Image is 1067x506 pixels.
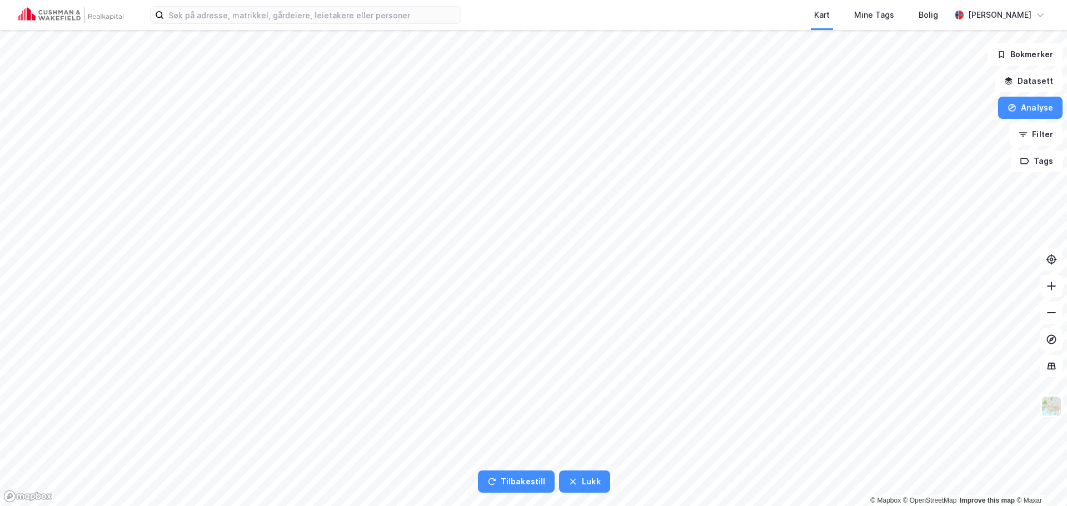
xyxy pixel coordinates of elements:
[903,497,957,504] a: OpenStreetMap
[1041,395,1062,417] img: Z
[164,7,461,23] input: Søk på adresse, matrikkel, gårdeiere, leietakere eller personer
[1011,453,1067,506] div: Kontrollprogram for chat
[968,8,1031,22] div: [PERSON_NAME]
[1009,123,1063,146] button: Filter
[18,7,123,23] img: cushman-wakefield-realkapital-logo.202ea83816669bd177139c58696a8fa1.svg
[1011,453,1067,506] iframe: Chat Widget
[814,8,830,22] div: Kart
[998,97,1063,119] button: Analyse
[988,43,1063,66] button: Bokmerker
[478,470,555,493] button: Tilbakestill
[919,8,938,22] div: Bolig
[960,497,1015,504] a: Improve this map
[995,70,1063,92] button: Datasett
[854,8,894,22] div: Mine Tags
[559,470,610,493] button: Lukk
[1011,150,1063,172] button: Tags
[870,497,901,504] a: Mapbox
[3,490,52,503] a: Mapbox homepage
